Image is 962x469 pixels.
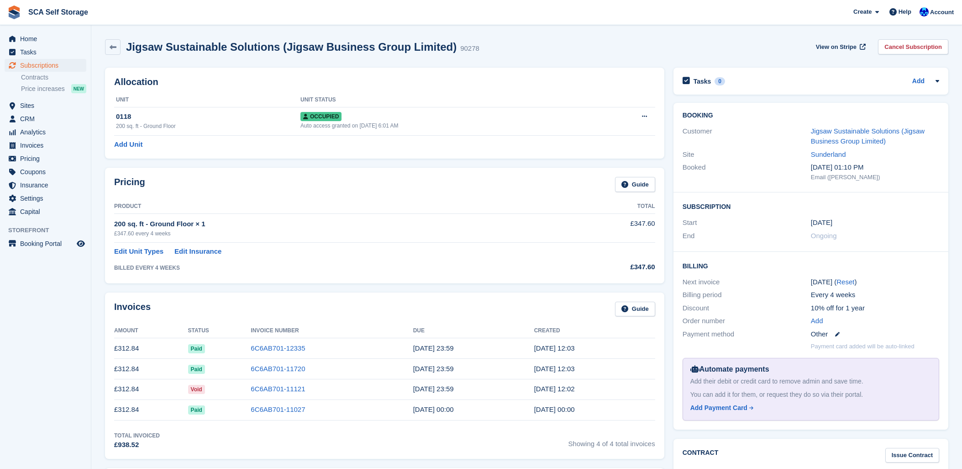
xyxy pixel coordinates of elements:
[534,385,575,393] time: 2025-06-16 11:02:52 UTC
[683,290,811,300] div: Billing period
[114,177,145,192] h2: Pricing
[690,390,931,400] div: You can add it for them, or request they do so via their portal.
[114,246,163,257] a: Edit Unit Types
[690,403,928,413] a: Add Payment Card
[5,165,86,178] a: menu
[20,179,75,192] span: Insurance
[811,218,832,228] time: 2025-06-12 23:00:00 UTC
[920,7,929,16] img: Kelly Neesham
[20,99,75,112] span: Sites
[300,93,597,107] th: Unit Status
[126,41,457,53] h2: Jigsaw Sustainable Solutions (Jigsaw Business Group Limited)
[413,385,454,393] time: 2025-06-16 22:59:59 UTC
[300,122,597,130] div: Auto access granted on [DATE] 6:01 AM
[188,365,205,374] span: Paid
[413,324,534,338] th: Due
[21,73,86,82] a: Contracts
[683,303,811,314] div: Discount
[554,199,655,214] th: Total
[413,365,454,373] time: 2025-07-14 22:59:59 UTC
[5,59,86,72] a: menu
[836,278,854,286] a: Reset
[878,39,948,54] a: Cancel Subscription
[21,85,65,93] span: Price increases
[683,202,939,211] h2: Subscription
[683,316,811,326] div: Order number
[690,364,931,375] div: Automate payments
[114,139,142,150] a: Add Unit
[554,213,655,242] td: £347.60
[885,448,939,463] a: Issue Contract
[114,338,188,359] td: £312.84
[251,365,305,373] a: 6C6AB701-11720
[5,205,86,218] a: menu
[5,152,86,165] a: menu
[7,5,21,19] img: stora-icon-8386f47178a22dfd0bd8f6a31ec36ba5ce8667c1dd55bd0f319d3a0aa187defe.svg
[534,344,575,352] time: 2025-08-11 11:03:45 UTC
[20,112,75,125] span: CRM
[5,126,86,139] a: menu
[251,344,305,352] a: 6C6AB701-12335
[534,405,575,413] time: 2025-06-12 23:00:14 UTC
[812,39,867,54] a: View on Stripe
[534,324,655,338] th: Created
[20,46,75,59] span: Tasks
[811,303,939,314] div: 10% off for 1 year
[75,238,86,249] a: Preview store
[114,302,151,317] h2: Invoices
[188,405,205,415] span: Paid
[20,152,75,165] span: Pricing
[683,162,811,181] div: Booked
[20,32,75,45] span: Home
[188,385,205,394] span: Void
[816,43,857,52] span: View on Stripe
[116,112,300,122] div: 0118
[20,237,75,250] span: Booking Portal
[114,379,188,400] td: £312.84
[251,324,413,338] th: Invoice Number
[5,46,86,59] a: menu
[5,139,86,152] a: menu
[20,192,75,205] span: Settings
[413,344,454,352] time: 2025-08-11 22:59:59 UTC
[715,77,725,85] div: 0
[683,277,811,288] div: Next invoice
[5,237,86,250] a: menu
[20,165,75,178] span: Coupons
[21,84,86,94] a: Price increases NEW
[853,7,872,16] span: Create
[811,316,823,326] a: Add
[615,302,655,317] a: Guide
[5,192,86,205] a: menu
[554,262,655,272] div: £347.60
[114,432,160,440] div: Total Invoiced
[114,264,554,272] div: BILLED EVERY 4 WEEKS
[5,32,86,45] a: menu
[930,8,954,17] span: Account
[568,432,655,450] span: Showing 4 of 4 total invoices
[413,405,454,413] time: 2025-06-13 23:00:00 UTC
[690,403,747,413] div: Add Payment Card
[811,342,915,351] p: Payment card added will be auto-linked
[811,232,837,240] span: Ongoing
[8,226,91,235] span: Storefront
[811,150,846,158] a: Sunderland
[534,365,575,373] time: 2025-07-14 11:03:47 UTC
[174,246,221,257] a: Edit Insurance
[811,173,939,182] div: Email ([PERSON_NAME])
[683,329,811,340] div: Payment method
[20,139,75,152] span: Invoices
[251,385,305,393] a: 6C6AB701-11121
[5,99,86,112] a: menu
[251,405,305,413] a: 6C6AB701-11027
[811,162,939,173] div: [DATE] 01:10 PM
[25,5,92,20] a: SCA Self Storage
[683,261,939,270] h2: Billing
[114,199,554,214] th: Product
[114,219,554,229] div: 200 sq. ft - Ground Floor × 1
[811,290,939,300] div: Every 4 weeks
[188,344,205,353] span: Paid
[20,59,75,72] span: Subscriptions
[300,112,342,121] span: Occupied
[811,329,939,340] div: Other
